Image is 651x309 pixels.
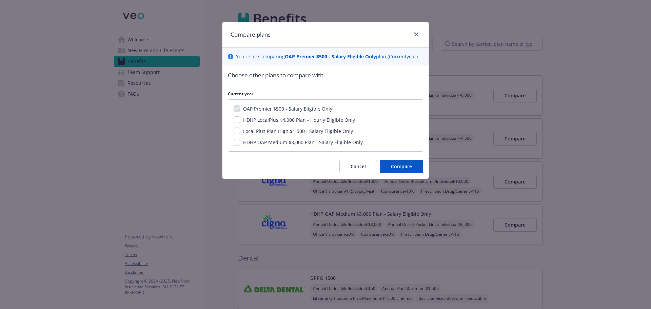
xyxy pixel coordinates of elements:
span: HDHP OAP Medium $3,000 Plan - Salary Eligible Only [243,139,363,146]
a: close [412,30,420,38]
button: Compare [380,160,423,173]
p: Current year [228,91,423,97]
span: OAP Premier $500 - Salary Eligible Only [243,105,332,112]
b: OAP Premier $500 - Salary Eligible Only [285,53,376,60]
span: Cancel [351,163,366,170]
p: You ' re are comparing plan ( Current year) [236,53,418,60]
span: Compare [391,163,412,170]
span: HDHP LocalPlus $4,000 Plan - Hourly Eligible Only [243,117,355,123]
p: Choose other plans to compare with [228,71,423,80]
span: Local Plus Plan High $1,500 - Salary Eligible Only [243,128,353,134]
h1: Compare plans [231,30,271,39]
button: Cancel [339,160,377,173]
